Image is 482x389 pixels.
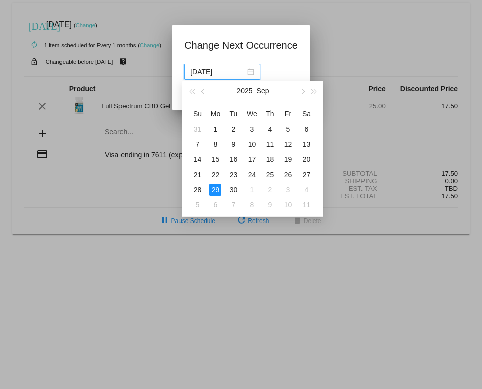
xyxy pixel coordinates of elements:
div: 1 [209,123,221,135]
td: 9/6/2025 [297,122,315,137]
div: 23 [227,169,239,181]
div: 4 [264,123,276,135]
td: 9/11/2025 [261,137,279,152]
div: 16 [227,153,239,165]
div: 19 [282,153,294,165]
div: 10 [246,138,258,150]
td: 9/9/2025 [224,137,243,152]
th: Sat [297,105,315,122]
td: 10/9/2025 [261,197,279,212]
td: 9/15/2025 [206,152,224,167]
div: 6 [209,199,221,211]
td: 9/23/2025 [224,167,243,182]
div: 7 [191,138,203,150]
button: Next month (PageDown) [297,81,308,101]
td: 9/20/2025 [297,152,315,167]
td: 10/6/2025 [206,197,224,212]
button: Last year (Control + left) [186,81,197,101]
div: 4 [300,184,312,196]
td: 9/16/2025 [224,152,243,167]
div: 10 [282,199,294,211]
td: 9/27/2025 [297,167,315,182]
td: 9/2/2025 [224,122,243,137]
button: Next year (Control + right) [308,81,319,101]
td: 9/19/2025 [279,152,297,167]
td: 10/8/2025 [243,197,261,212]
div: 15 [209,153,221,165]
td: 9/17/2025 [243,152,261,167]
td: 10/5/2025 [188,197,206,212]
td: 9/3/2025 [243,122,261,137]
td: 9/29/2025 [206,182,224,197]
td: 10/7/2025 [224,197,243,212]
div: 14 [191,153,203,165]
td: 9/5/2025 [279,122,297,137]
th: Tue [224,105,243,122]
div: 29 [209,184,221,196]
td: 10/4/2025 [297,182,315,197]
td: 9/30/2025 [224,182,243,197]
td: 9/14/2025 [188,152,206,167]
div: 9 [264,199,276,211]
td: 10/11/2025 [297,197,315,212]
td: 9/7/2025 [188,137,206,152]
div: 9 [227,138,239,150]
td: 9/24/2025 [243,167,261,182]
div: 20 [300,153,312,165]
th: Wed [243,105,261,122]
td: 9/10/2025 [243,137,261,152]
td: 9/8/2025 [206,137,224,152]
div: 17 [246,153,258,165]
div: 22 [209,169,221,181]
th: Mon [206,105,224,122]
td: 9/21/2025 [188,167,206,182]
th: Fri [279,105,297,122]
div: 21 [191,169,203,181]
td: 10/1/2025 [243,182,261,197]
td: 9/28/2025 [188,182,206,197]
td: 9/4/2025 [261,122,279,137]
div: 11 [264,138,276,150]
div: 8 [246,199,258,211]
div: 13 [300,138,312,150]
td: 9/22/2025 [206,167,224,182]
button: Previous month (PageUp) [198,81,209,101]
div: 8 [209,138,221,150]
th: Thu [261,105,279,122]
div: 7 [227,199,239,211]
div: 3 [282,184,294,196]
th: Sun [188,105,206,122]
div: 1 [246,184,258,196]
div: 5 [191,199,203,211]
td: 9/25/2025 [261,167,279,182]
h1: Change Next Occurrence [184,37,298,53]
div: 28 [191,184,203,196]
div: 2 [264,184,276,196]
td: 10/10/2025 [279,197,297,212]
div: 5 [282,123,294,135]
input: Select date [190,66,245,77]
td: 10/2/2025 [261,182,279,197]
div: 25 [264,169,276,181]
div: 3 [246,123,258,135]
button: Sep [257,81,269,101]
button: 2025 [236,81,252,101]
td: 8/31/2025 [188,122,206,137]
div: 24 [246,169,258,181]
div: 31 [191,123,203,135]
div: 26 [282,169,294,181]
div: 12 [282,138,294,150]
td: 9/26/2025 [279,167,297,182]
div: 6 [300,123,312,135]
td: 10/3/2025 [279,182,297,197]
td: 9/12/2025 [279,137,297,152]
td: 9/1/2025 [206,122,224,137]
div: 11 [300,199,312,211]
div: 2 [227,123,239,135]
div: 30 [227,184,239,196]
div: 27 [300,169,312,181]
td: 9/13/2025 [297,137,315,152]
td: 9/18/2025 [261,152,279,167]
div: 18 [264,153,276,165]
